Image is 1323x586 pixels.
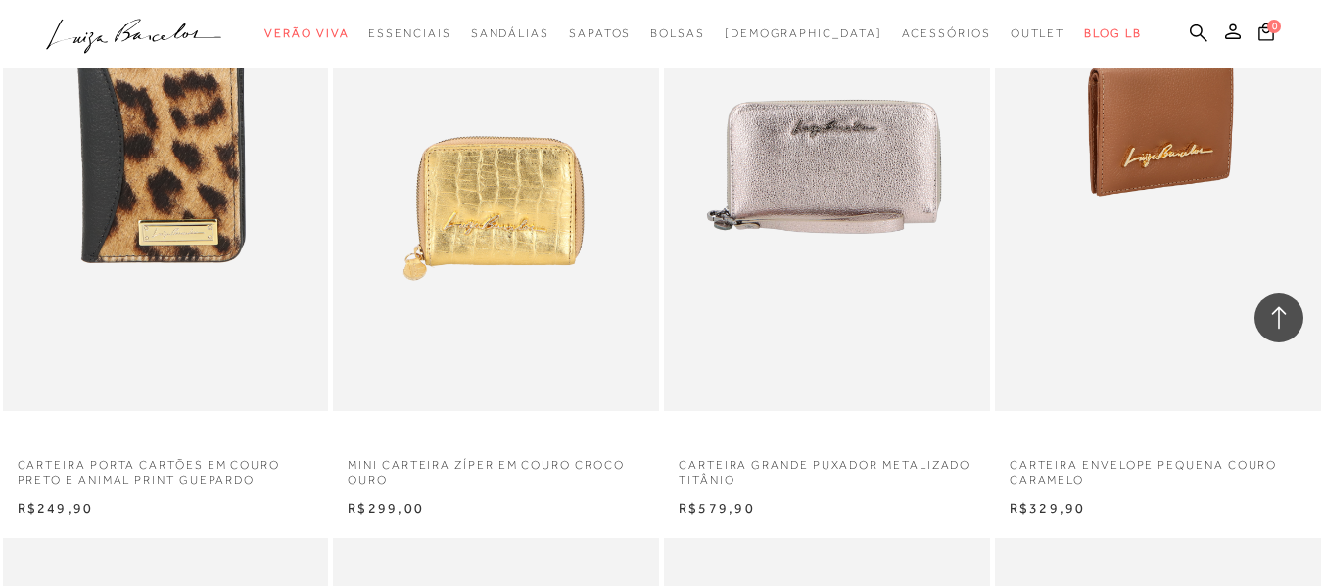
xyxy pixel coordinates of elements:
span: Acessórios [902,26,991,40]
a: MINI CARTEIRA ZÍPER EM COURO CROCO OURO [333,445,659,490]
a: categoryNavScreenReaderText [471,16,549,52]
span: Verão Viva [264,26,349,40]
span: 0 [1267,20,1281,33]
span: Outlet [1011,26,1065,40]
a: CARTEIRA PORTA CARTÕES EM COURO PRETO E ANIMAL PRINT GUEPARDO [3,445,329,490]
a: CARTEIRA ENVELOPE PEQUENA COURO CARAMELO [995,445,1321,490]
a: CARTEIRA GRANDE PUXADOR METALIZADO TITÂNIO [664,445,990,490]
span: Sandálias [471,26,549,40]
a: categoryNavScreenReaderText [902,16,991,52]
a: categoryNavScreenReaderText [1011,16,1065,52]
a: BLOG LB [1084,16,1141,52]
span: R$579,90 [679,500,755,516]
span: Sapatos [569,26,631,40]
a: noSubCategoriesText [725,16,882,52]
button: 0 [1252,22,1280,48]
span: Essenciais [368,26,450,40]
span: [DEMOGRAPHIC_DATA] [725,26,882,40]
span: Bolsas [650,26,705,40]
span: R$249,90 [18,500,94,516]
a: categoryNavScreenReaderText [368,16,450,52]
span: R$299,00 [348,500,424,516]
a: categoryNavScreenReaderText [264,16,349,52]
a: categoryNavScreenReaderText [569,16,631,52]
span: BLOG LB [1084,26,1141,40]
a: categoryNavScreenReaderText [650,16,705,52]
span: R$329,90 [1010,500,1086,516]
